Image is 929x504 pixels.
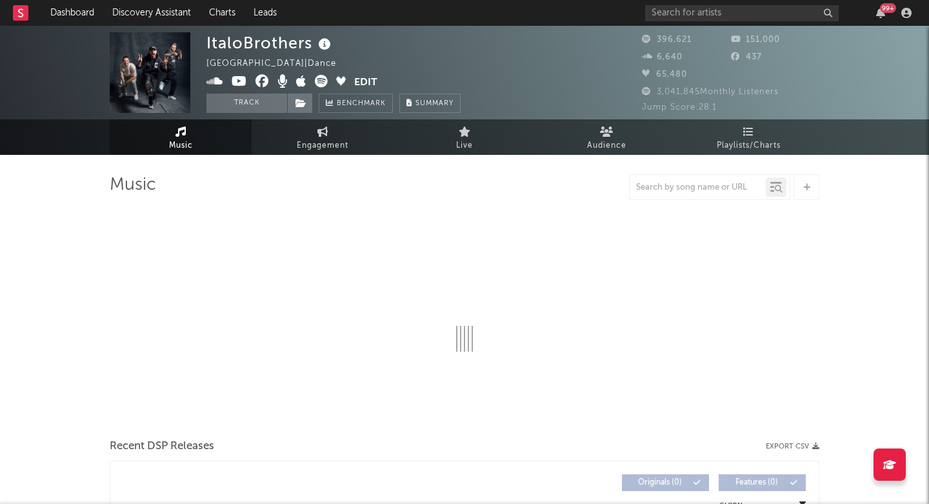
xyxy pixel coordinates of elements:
[876,8,885,18] button: 99+
[642,103,717,112] span: Jump Score: 28.1
[630,183,766,193] input: Search by song name or URL
[766,443,819,450] button: Export CSV
[110,439,214,454] span: Recent DSP Releases
[456,138,473,154] span: Live
[622,474,709,491] button: Originals(0)
[630,479,690,487] span: Originals ( 0 )
[677,119,819,155] a: Playlists/Charts
[719,474,806,491] button: Features(0)
[399,94,461,113] button: Summary
[415,100,454,107] span: Summary
[394,119,535,155] a: Live
[642,70,687,79] span: 65,480
[731,53,762,61] span: 437
[337,96,386,112] span: Benchmark
[252,119,394,155] a: Engagement
[645,5,839,21] input: Search for artists
[731,35,780,44] span: 151,000
[206,32,334,54] div: ItaloBrothers
[169,138,193,154] span: Music
[717,138,781,154] span: Playlists/Charts
[535,119,677,155] a: Audience
[642,35,692,44] span: 396,621
[110,119,252,155] a: Music
[319,94,393,113] a: Benchmark
[297,138,348,154] span: Engagement
[727,479,786,487] span: Features ( 0 )
[206,94,287,113] button: Track
[642,53,683,61] span: 6,640
[354,75,377,91] button: Edit
[206,56,351,72] div: [GEOGRAPHIC_DATA] | Dance
[880,3,896,13] div: 99 +
[587,138,626,154] span: Audience
[642,88,779,96] span: 3,041,845 Monthly Listeners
